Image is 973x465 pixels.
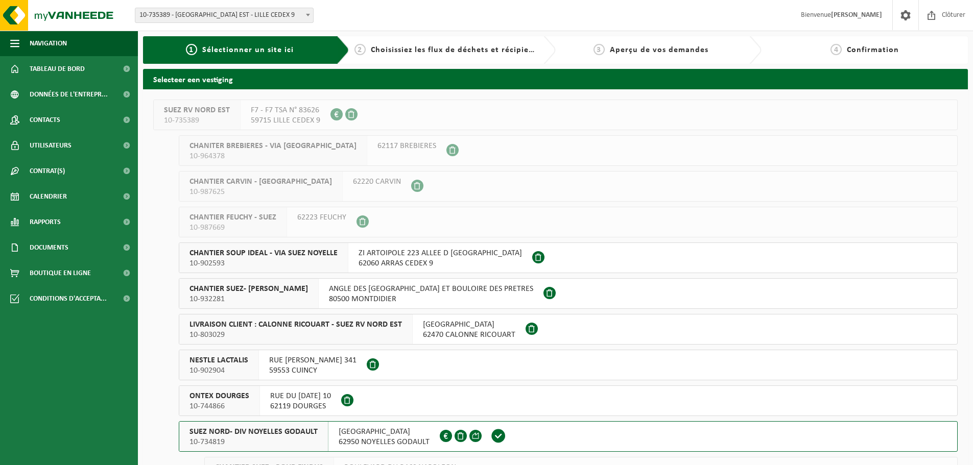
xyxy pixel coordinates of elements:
[164,115,230,126] span: 10-735389
[30,235,68,260] span: Documents
[189,437,318,447] span: 10-734819
[189,187,332,197] span: 10-987625
[377,141,436,151] span: 62117 BREBIERES
[831,11,882,19] strong: [PERSON_NAME]
[30,107,60,133] span: Contacts
[189,212,276,223] span: CHANTIER FEUCHY - SUEZ
[189,365,248,376] span: 10-902904
[202,46,294,54] span: Sélectionner un site ici
[30,56,85,82] span: Tableau de bord
[269,355,357,365] span: RUE [PERSON_NAME] 341
[189,177,332,187] span: CHANTIER CARVIN - [GEOGRAPHIC_DATA]
[186,44,197,55] span: 1
[610,46,708,54] span: Aperçu de vos demandes
[354,44,366,55] span: 2
[30,82,108,107] span: Données de l'entrepr...
[189,248,338,258] span: CHANTIER SOUP IDEAL - VIA SUEZ NOYELLE
[30,260,91,286] span: Boutique en ligne
[847,46,899,54] span: Confirmation
[189,294,308,304] span: 10-932281
[423,320,515,330] span: [GEOGRAPHIC_DATA]
[135,8,314,23] span: 10-735389 - SUEZ RV NORD EST - LILLE CEDEX 9
[164,105,230,115] span: SUEZ RV NORD EST
[30,31,67,56] span: Navigation
[30,286,107,311] span: Conditions d'accepta...
[189,258,338,268] span: 10-902593
[189,391,249,401] span: ONTEX DOURGES
[594,44,605,55] span: 3
[251,105,320,115] span: F7 - F7 TSA N° 83626
[189,355,248,365] span: NESTLE LACTALIS
[297,212,346,223] span: 62223 FEUCHY
[30,184,67,209] span: Calendrier
[270,401,331,411] span: 62119 DOURGES
[189,284,308,294] span: CHANTIER SUEZ- [PERSON_NAME]
[371,46,541,54] span: Choisissiez les flux de déchets et récipients
[189,401,249,411] span: 10-744866
[30,209,61,235] span: Rapports
[179,385,958,416] button: ONTEX DOURGES 10-744866 RUE DU [DATE] 1062119 DOURGES
[135,8,313,22] span: 10-735389 - SUEZ RV NORD EST - LILLE CEDEX 9
[339,427,430,437] span: [GEOGRAPHIC_DATA]
[423,330,515,340] span: 62470 CALONNE RICOUART
[189,330,402,340] span: 10-803029
[251,115,320,126] span: 59715 LILLE CEDEX 9
[329,294,533,304] span: 80500 MONTDIDIER
[179,350,958,380] button: NESTLE LACTALIS 10-902904 RUE [PERSON_NAME] 34159553 CUINCY
[179,314,958,345] button: LIVRAISON CLIENT : CALONNE RICOUART - SUEZ RV NORD EST 10-803029 [GEOGRAPHIC_DATA]62470 CALONNE R...
[329,284,533,294] span: ANGLE DES [GEOGRAPHIC_DATA] ET BOULOIRE DES PRETRES
[179,421,958,452] button: SUEZ NORD- DIV NOYELLES GODAULT 10-734819 [GEOGRAPHIC_DATA]62950 NOYELLES GODAULT
[270,391,331,401] span: RUE DU [DATE] 10
[30,158,65,184] span: Contrat(s)
[179,278,958,309] button: CHANTIER SUEZ- [PERSON_NAME] 10-932281 ANGLE DES [GEOGRAPHIC_DATA] ET BOULOIRE DES PRETRES80500 M...
[179,242,958,273] button: CHANTIER SOUP IDEAL - VIA SUEZ NOYELLE 10-902593 ZI ARTOIPOLE 223 ALLEE D [GEOGRAPHIC_DATA]62060 ...
[189,320,402,330] span: LIVRAISON CLIENT : CALONNE RICOUART - SUEZ RV NORD EST
[339,437,430,447] span: 62950 NOYELLES GODAULT
[189,141,357,151] span: CHANITER BREBIERES - VIA [GEOGRAPHIC_DATA]
[269,365,357,376] span: 59553 CUINCY
[830,44,842,55] span: 4
[143,69,968,89] h2: Selecteer een vestiging
[30,133,72,158] span: Utilisateurs
[189,223,276,233] span: 10-987669
[359,248,522,258] span: ZI ARTOIPOLE 223 ALLEE D [GEOGRAPHIC_DATA]
[359,258,522,268] span: 62060 ARRAS CEDEX 9
[353,177,401,187] span: 62220 CARVIN
[189,151,357,161] span: 10-964378
[189,427,318,437] span: SUEZ NORD- DIV NOYELLES GODAULT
